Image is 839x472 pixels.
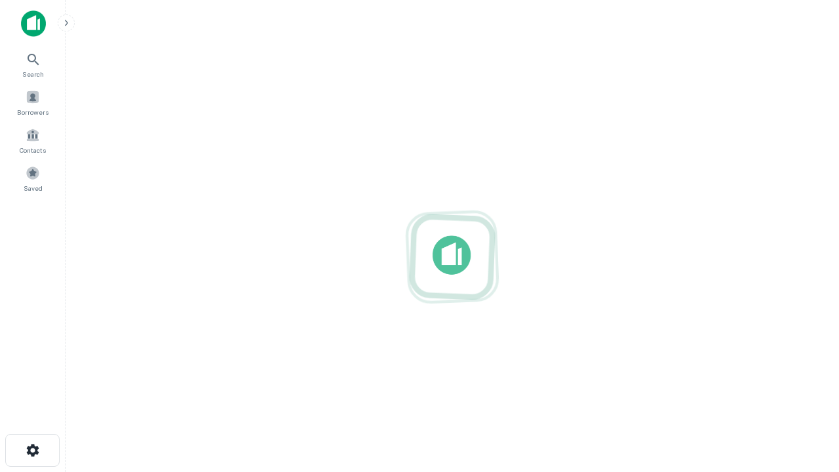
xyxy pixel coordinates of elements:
[4,161,62,196] a: Saved
[773,325,839,388] iframe: Chat Widget
[17,107,49,117] span: Borrowers
[4,47,62,82] a: Search
[4,85,62,120] a: Borrowers
[20,145,46,155] span: Contacts
[21,10,46,37] img: capitalize-icon.png
[24,183,43,193] span: Saved
[4,123,62,158] a: Contacts
[22,69,44,79] span: Search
